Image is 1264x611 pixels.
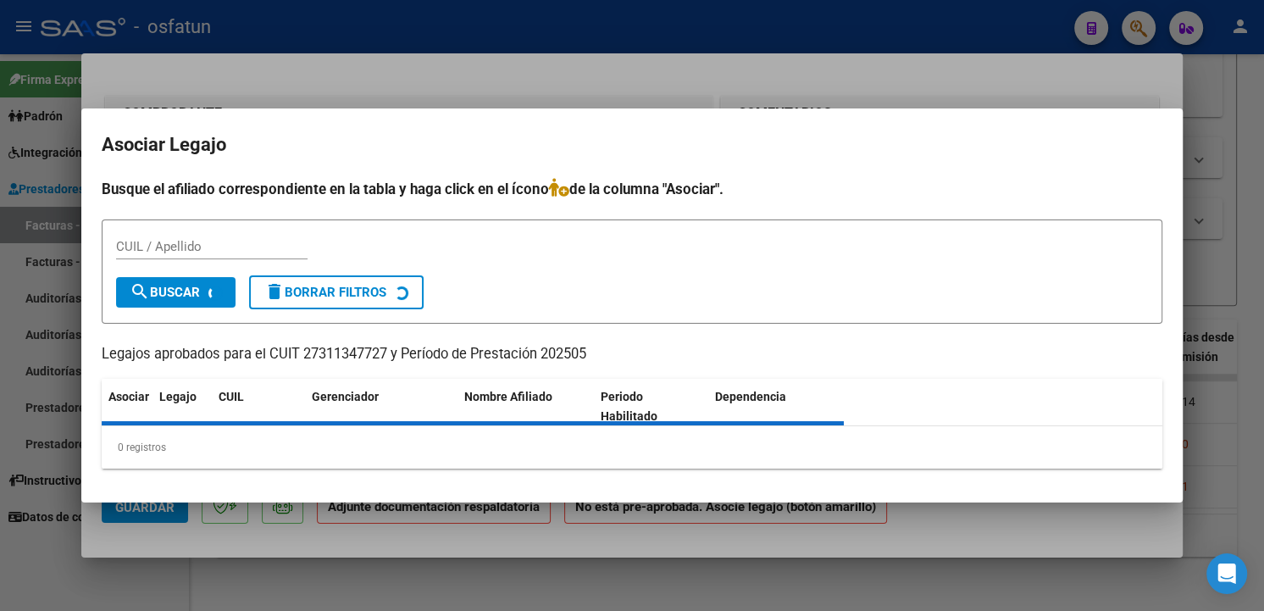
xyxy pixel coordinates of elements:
div: Open Intercom Messenger [1206,553,1247,594]
span: Legajo [159,390,197,403]
span: Dependencia [715,390,786,403]
button: Borrar Filtros [249,275,424,309]
span: Nombre Afiliado [464,390,552,403]
p: Legajos aprobados para el CUIT 27311347727 y Período de Prestación 202505 [102,344,1162,365]
span: Borrar Filtros [264,285,386,300]
datatable-header-cell: Legajo [152,379,212,435]
span: Periodo Habilitado [601,390,657,423]
datatable-header-cell: Gerenciador [305,379,457,435]
datatable-header-cell: Dependencia [708,379,845,435]
h4: Busque el afiliado correspondiente en la tabla y haga click en el ícono de la columna "Asociar". [102,178,1162,200]
datatable-header-cell: Periodo Habilitado [594,379,708,435]
span: CUIL [219,390,244,403]
span: Gerenciador [312,390,379,403]
h2: Asociar Legajo [102,129,1162,161]
button: Buscar [116,277,236,308]
mat-icon: delete [264,281,285,302]
datatable-header-cell: Nombre Afiliado [457,379,594,435]
datatable-header-cell: Asociar [102,379,152,435]
datatable-header-cell: CUIL [212,379,305,435]
span: Asociar [108,390,149,403]
div: 0 registros [102,426,1162,469]
mat-icon: search [130,281,150,302]
span: Buscar [130,285,200,300]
